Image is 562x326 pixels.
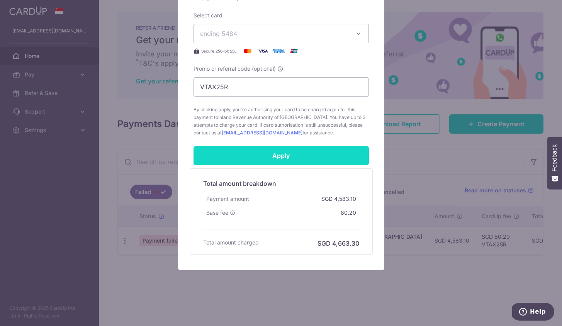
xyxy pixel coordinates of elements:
[203,179,359,188] h5: Total amount breakdown
[203,192,252,206] div: Payment amount
[218,114,327,120] span: Inland Revenue Authority of [GEOGRAPHIC_DATA]
[206,209,228,217] span: Base fee
[194,12,222,19] label: Select card
[255,46,271,56] img: Visa
[512,303,554,322] iframe: Opens a widget where you can find more information
[271,46,286,56] img: American Express
[338,206,359,220] div: 80.20
[547,137,562,189] button: Feedback - Show survey
[222,130,302,136] a: [EMAIL_ADDRESS][DOMAIN_NAME]
[203,239,259,246] h6: Total amount charged
[318,192,359,206] div: SGD 4,583.10
[551,144,558,171] span: Feedback
[194,106,369,137] span: By clicking apply, you're authorising your card to be charged again for this payment to . You hav...
[200,30,237,37] span: ending 5484
[240,46,255,56] img: Mastercard
[318,239,359,248] h6: SGD 4,663.30
[286,46,302,56] img: UnionPay
[201,48,237,54] span: Secure 256-bit SSL
[194,24,369,43] button: ending 5484
[194,146,369,165] input: Apply
[194,65,276,73] span: Promo or referral code (optional)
